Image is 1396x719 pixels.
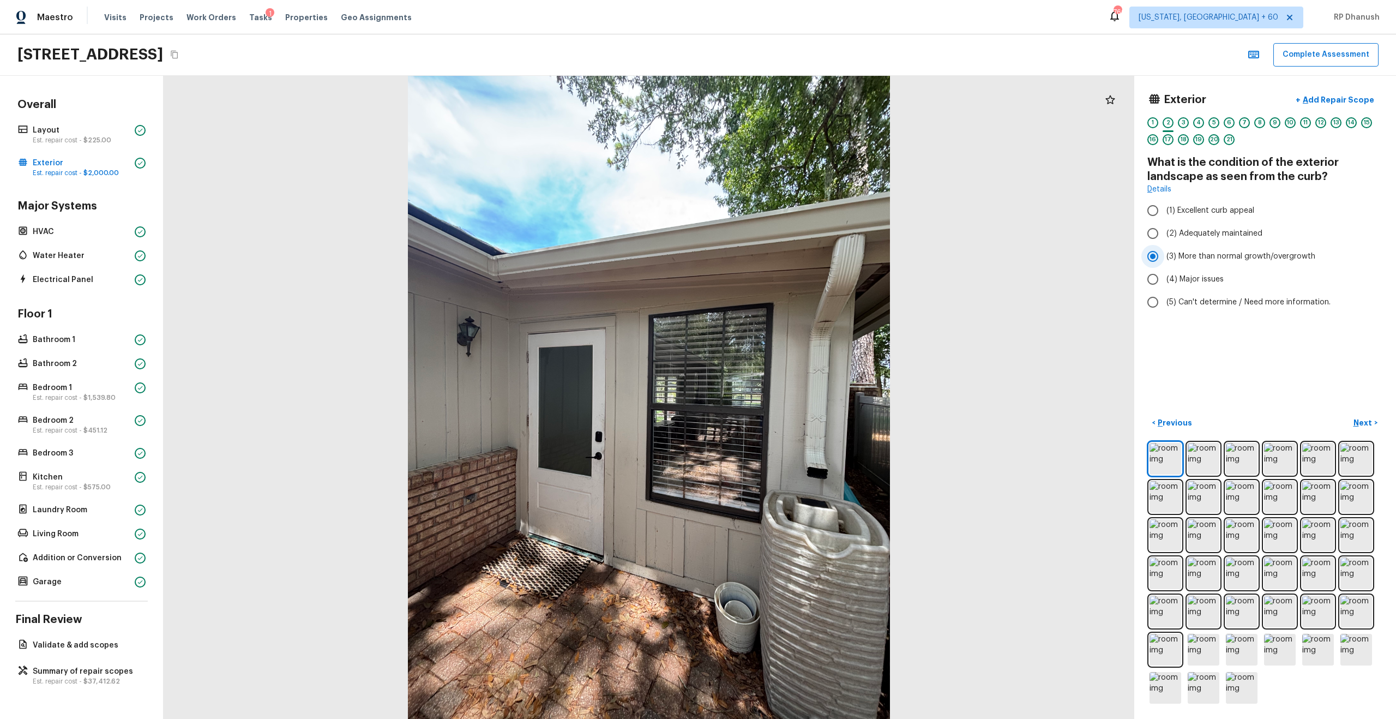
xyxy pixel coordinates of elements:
img: room img [1150,443,1181,475]
img: room img [1340,558,1372,589]
img: room img [1188,443,1219,475]
p: Garage [33,577,130,588]
img: room img [1302,443,1334,475]
img: room img [1226,519,1257,551]
div: 20 [1208,134,1219,145]
button: +Add Repair Scope [1287,89,1383,111]
span: (2) Adequately maintained [1166,228,1262,239]
div: 18 [1178,134,1189,145]
p: Est. repair cost - [33,426,130,435]
span: (4) Major issues [1166,274,1224,285]
button: <Previous [1147,414,1196,432]
span: $1,539.80 [83,394,116,401]
img: room img [1150,634,1181,666]
p: Bedroom 3 [33,448,130,459]
h4: What is the condition of the exterior landscape as seen from the curb? [1147,155,1383,184]
span: Projects [140,12,173,23]
div: 3 [1178,117,1189,128]
p: Bathroom 2 [33,358,130,369]
span: Work Orders [186,12,236,23]
div: 1 [266,8,274,19]
img: room img [1264,481,1296,513]
h4: Major Systems [15,199,148,215]
p: Previous [1156,417,1192,428]
p: Add Repair Scope [1301,94,1374,105]
h4: Final Review [15,613,148,627]
p: Est. repair cost - [33,393,130,402]
img: room img [1150,481,1181,513]
img: room img [1340,443,1372,475]
p: Bathroom 1 [33,334,130,345]
span: Properties [285,12,328,23]
div: 12 [1315,117,1326,128]
div: 1 [1147,117,1158,128]
span: $2,000.00 [83,170,119,176]
div: 760 [1114,7,1121,17]
img: room img [1188,672,1219,704]
span: $575.00 [83,484,111,490]
img: room img [1150,596,1181,627]
p: Validate & add scopes [33,640,141,651]
span: $37,412.62 [83,678,120,685]
img: room img [1226,672,1257,704]
p: Living Room [33,529,130,540]
span: $451.12 [83,427,107,434]
img: room img [1340,481,1372,513]
p: Bedroom 2 [33,415,130,426]
div: 19 [1193,134,1204,145]
div: 11 [1300,117,1311,128]
div: 6 [1224,117,1235,128]
img: room img [1302,634,1334,666]
img: room img [1188,481,1219,513]
span: Maestro [37,12,73,23]
img: room img [1264,558,1296,589]
p: Laundry Room [33,505,130,516]
span: $225.00 [83,137,111,143]
img: room img [1150,558,1181,589]
div: 10 [1285,117,1296,128]
p: Exterior [33,158,130,169]
h4: Overall [15,98,148,114]
p: Layout [33,125,130,136]
div: 14 [1346,117,1357,128]
p: Est. repair cost - [33,169,130,177]
button: Next> [1348,414,1383,432]
p: Next [1353,417,1374,428]
img: room img [1302,519,1334,551]
img: room img [1340,596,1372,627]
p: Electrical Panel [33,274,130,285]
img: room img [1226,443,1257,475]
p: Addition or Conversion [33,553,130,564]
span: RP Dhanush [1329,12,1380,23]
p: Est. repair cost - [33,136,130,145]
span: (1) Excellent curb appeal [1166,205,1254,216]
div: 7 [1239,117,1250,128]
p: Bedroom 1 [33,382,130,393]
img: room img [1302,481,1334,513]
img: room img [1264,634,1296,666]
img: room img [1264,443,1296,475]
div: 8 [1254,117,1265,128]
p: Est. repair cost - [33,483,130,492]
div: 15 [1361,117,1372,128]
div: 9 [1269,117,1280,128]
div: 17 [1163,134,1174,145]
span: (5) Can't determine / Need more information. [1166,297,1331,308]
button: Complete Assessment [1273,43,1379,67]
span: [US_STATE], [GEOGRAPHIC_DATA] + 60 [1139,12,1278,23]
img: room img [1302,596,1334,627]
img: room img [1150,519,1181,551]
div: 5 [1208,117,1219,128]
img: room img [1188,596,1219,627]
img: room img [1340,519,1372,551]
p: Water Heater [33,250,130,261]
img: room img [1226,558,1257,589]
img: room img [1264,519,1296,551]
h2: [STREET_ADDRESS] [17,45,163,64]
div: 16 [1147,134,1158,145]
span: Visits [104,12,127,23]
img: room img [1226,596,1257,627]
img: room img [1226,634,1257,666]
p: Est. repair cost - [33,677,141,686]
a: Details [1147,184,1171,195]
